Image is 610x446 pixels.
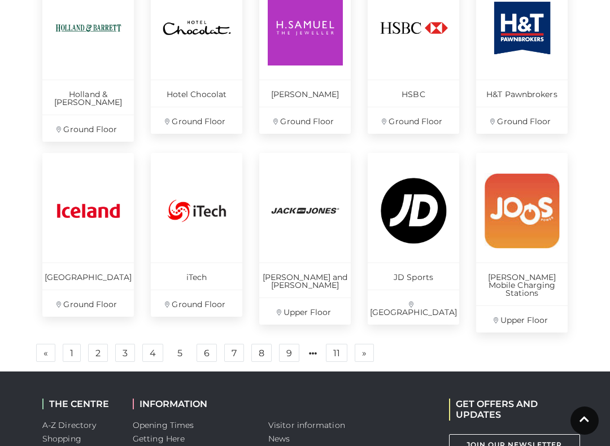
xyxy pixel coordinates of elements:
[476,263,568,305] p: [PERSON_NAME] Mobile Charging Stations
[279,344,299,362] a: 9
[42,80,134,115] p: Holland & [PERSON_NAME]
[368,80,459,107] p: HSBC
[476,305,568,333] p: Upper Floor
[355,344,374,362] a: Next
[449,399,568,420] h2: GET OFFERS AND UPDATES
[42,263,134,290] p: [GEOGRAPHIC_DATA]
[115,344,135,362] a: 3
[133,399,251,409] h2: INFORMATION
[368,107,459,134] p: Ground Floor
[476,80,568,107] p: H&T Pawnbrokers
[133,420,194,430] a: Opening Times
[368,263,459,290] p: JD Sports
[42,290,134,317] p: Ground Floor
[36,344,55,362] a: Previous
[259,263,351,298] p: [PERSON_NAME] and [PERSON_NAME]
[151,80,242,107] p: Hotel Chocolat
[171,344,189,362] a: 5
[42,115,134,142] p: Ground Floor
[326,344,347,362] a: 11
[42,399,116,409] h2: THE CENTRE
[224,344,244,362] a: 7
[42,420,96,430] a: A-Z Directory
[259,153,351,325] a: [PERSON_NAME] and [PERSON_NAME] Upper Floor
[259,298,351,325] p: Upper Floor
[259,107,351,134] p: Ground Floor
[368,153,459,325] a: JD Sports [GEOGRAPHIC_DATA]
[368,290,459,325] p: [GEOGRAPHIC_DATA]
[142,344,163,362] a: 4
[43,349,48,357] span: «
[268,420,345,430] a: Visitor information
[42,153,134,317] a: [GEOGRAPHIC_DATA] Ground Floor
[151,263,242,290] p: iTech
[42,434,81,444] a: Shopping
[362,349,367,357] span: »
[268,434,290,444] a: News
[151,107,242,134] p: Ground Floor
[197,344,217,362] a: 6
[63,344,81,362] a: 1
[88,344,108,362] a: 2
[151,153,242,317] a: iTech Ground Floor
[151,290,242,317] p: Ground Floor
[476,107,568,134] p: Ground Floor
[476,153,568,333] a: [PERSON_NAME] Mobile Charging Stations Upper Floor
[259,80,351,107] p: [PERSON_NAME]
[133,434,185,444] a: Getting Here
[251,344,272,362] a: 8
